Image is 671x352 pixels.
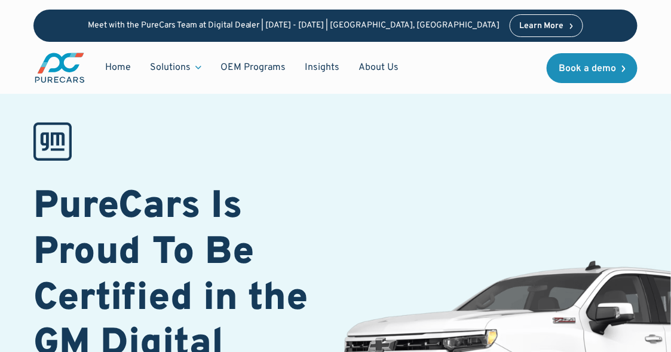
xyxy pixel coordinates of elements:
a: About Us [349,56,408,79]
div: Book a demo [559,64,616,74]
div: Solutions [140,56,211,79]
a: OEM Programs [211,56,295,79]
a: Learn More [510,14,584,37]
a: Home [96,56,140,79]
div: Solutions [150,61,191,74]
div: Learn More [520,22,564,30]
a: main [33,51,86,84]
p: Meet with the PureCars Team at Digital Dealer | [DATE] - [DATE] | [GEOGRAPHIC_DATA], [GEOGRAPHIC_... [88,21,500,31]
a: Book a demo [547,53,638,83]
img: purecars logo [33,51,86,84]
a: Insights [295,56,349,79]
